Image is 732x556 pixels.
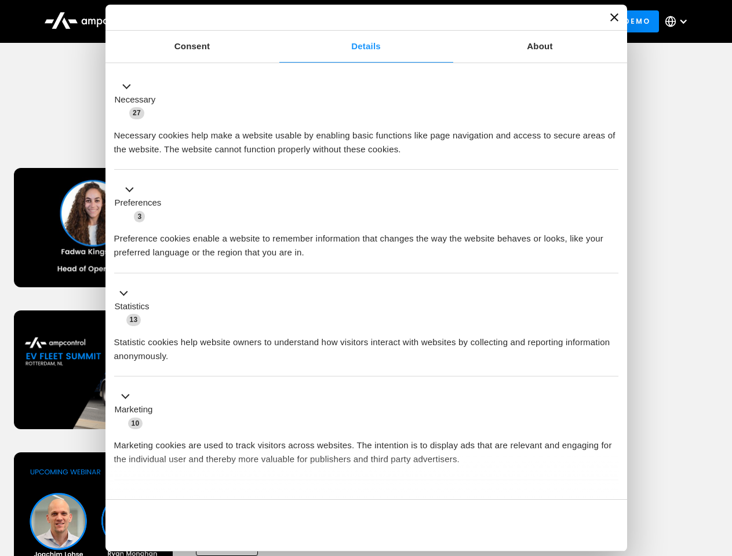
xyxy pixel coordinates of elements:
label: Preferences [115,196,162,210]
span: 27 [129,107,144,119]
button: Close banner [610,13,618,21]
a: About [453,31,627,63]
a: Consent [105,31,279,63]
button: Statistics (13) [114,286,156,327]
label: Statistics [115,300,150,313]
div: Statistic cookies help website owners to understand how visitors interact with websites by collec... [114,327,618,363]
span: 2 [191,495,202,506]
button: Preferences (3) [114,183,169,224]
div: Marketing cookies are used to track visitors across websites. The intention is to display ads tha... [114,430,618,466]
button: Marketing (10) [114,390,160,430]
button: Unclassified (2) [114,493,209,507]
h1: Upcoming Webinars [14,117,719,145]
button: Okay [451,509,618,542]
div: Preference cookies enable a website to remember information that changes the way the website beha... [114,223,618,259]
label: Marketing [115,403,153,416]
button: Necessary (27) [114,79,163,120]
span: 3 [134,211,145,222]
span: 10 [128,418,143,429]
label: Necessary [115,93,156,107]
span: 13 [126,314,141,325]
a: Details [279,31,453,63]
div: Necessary cookies help make a website usable by enabling basic functions like page navigation and... [114,120,618,156]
